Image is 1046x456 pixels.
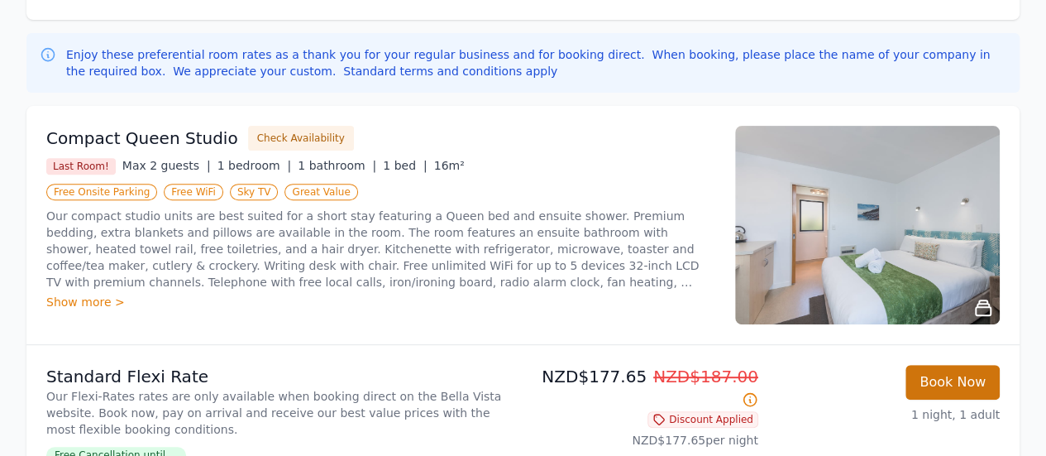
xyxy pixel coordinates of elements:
[383,159,427,172] span: 1 bed |
[771,406,1000,423] p: 1 night, 1 adult
[46,294,715,310] div: Show more >
[647,411,758,428] span: Discount Applied
[530,432,758,449] p: NZD$177.65 per night
[46,208,715,290] p: Our compact studio units are best suited for a short stay featuring a Queen bed and ensuite showe...
[46,184,157,200] span: Free Onsite Parking
[46,388,517,438] p: Our Flexi-Rates rates are only available when booking direct on the Bella Vista website. Book now...
[46,127,238,150] h3: Compact Queen Studio
[248,126,354,151] button: Check Availability
[46,158,116,175] span: Last Room!
[66,46,1006,79] p: Enjoy these preferential room rates as a thank you for your regular business and for booking dire...
[217,159,292,172] span: 1 bedroom |
[434,159,465,172] span: 16m²
[164,184,223,200] span: Free WiFi
[530,365,758,411] p: NZD$177.65
[46,365,517,388] p: Standard Flexi Rate
[653,367,758,386] span: NZD$187.00
[905,365,1000,400] button: Book Now
[230,184,279,200] span: Sky TV
[122,159,211,172] span: Max 2 guests |
[284,184,357,200] span: Great Value
[298,159,376,172] span: 1 bathroom |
